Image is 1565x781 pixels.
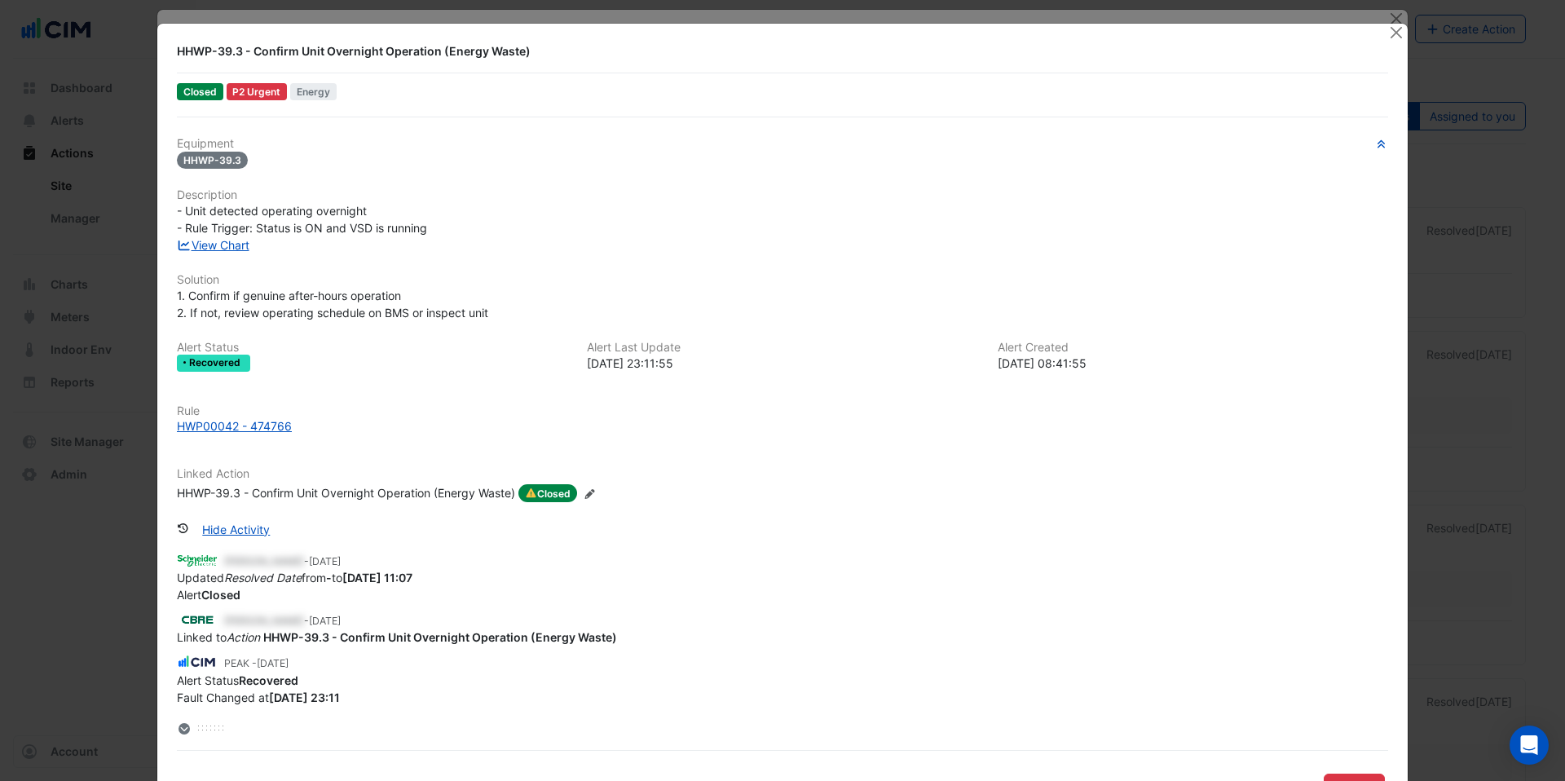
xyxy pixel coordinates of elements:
h6: Equipment [177,137,1388,151]
button: Close [1387,24,1404,41]
em: Action [227,630,260,644]
img: Schneider Electric [177,551,218,569]
span: 1. Confirm if genuine after-hours operation 2. If not, review operating schedule on BMS or inspec... [177,289,488,320]
h6: Description [177,188,1388,202]
span: - Unit detected operating overnight - Rule Trigger: Status is ON and VSD is running [177,204,427,235]
span: Alert [177,588,240,602]
div: HHWP-39.3 - Confirm Unit Overnight Operation (Energy Waste) [177,43,1369,60]
span: Energy [290,83,337,100]
em: Resolved Date [224,571,302,585]
img: CBRE Charter Hall [177,611,218,629]
a: View Chart [177,238,249,252]
small: - [224,614,341,629]
span: Closed [518,484,577,502]
h6: Solution [177,273,1388,287]
span: Closed [177,83,223,100]
h6: Alert Created [998,341,1388,355]
div: [DATE] 23:11:55 [587,355,977,372]
div: HWP00042 - 474766 [177,417,292,435]
span: Fault Changed at [177,691,340,704]
span: [PERSON_NAME] [224,615,304,627]
strong: 2025-09-24 11:07:00 [342,571,412,585]
span: 2025-07-16 04:20:31 [257,657,289,669]
strong: Recovered [239,673,298,687]
h6: Alert Last Update [587,341,977,355]
span: 2025-09-24 11:07:00 [309,555,341,567]
span: Linked to [177,630,617,644]
button: Hide Activity [192,515,280,544]
h6: Alert Status [177,341,567,355]
span: 2025-07-16 09:20:06 [309,615,341,627]
strong: Closed [201,588,240,602]
strong: 2025-07-15 23:11:55 [269,691,340,704]
h6: Linked Action [177,467,1388,481]
div: [DATE] 08:41:55 [998,355,1388,372]
small: - [224,554,341,569]
div: HHWP-39.3 - Confirm Unit Overnight Operation (Energy Waste) [177,484,515,502]
span: [PERSON_NAME] [224,555,304,567]
fa-layers: More [177,723,192,735]
span: Updated from to [177,571,412,585]
strong: - [326,571,332,585]
h6: Rule [177,404,1388,418]
span: Alert Status [177,673,298,687]
a: HWP00042 - 474766 [177,417,1388,435]
span: Recovered [189,358,244,368]
div: Open Intercom Messenger [1510,726,1549,765]
fa-icon: Edit Linked Action [584,488,596,500]
small: PEAK - [224,656,289,671]
span: HHWP-39.3 [177,152,248,169]
img: CIM [177,653,218,671]
div: P2 Urgent [227,83,288,100]
strong: HHWP-39.3 - Confirm Unit Overnight Operation (Energy Waste) [263,630,617,644]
